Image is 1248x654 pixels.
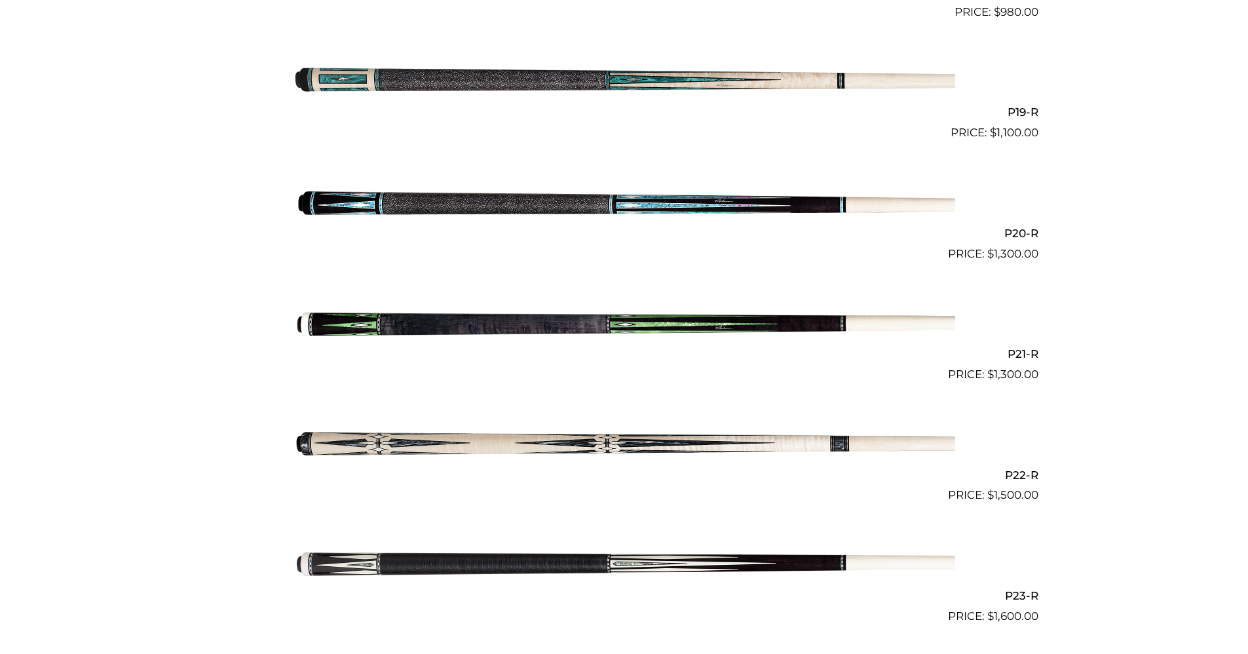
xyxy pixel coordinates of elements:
[987,488,994,501] span: $
[293,147,955,257] img: P20-R
[293,268,955,378] img: P21-R
[210,389,1038,504] a: P22-R $1,500.00
[293,26,955,136] img: P19-R
[210,147,1038,262] a: P20-R $1,300.00
[210,268,1038,383] a: P21-R $1,300.00
[990,126,1038,139] bdi: 1,100.00
[987,247,1038,260] bdi: 1,300.00
[987,368,1038,381] bdi: 1,300.00
[987,368,994,381] span: $
[210,463,1038,487] h2: P22-R
[987,247,994,260] span: $
[210,221,1038,245] h2: P20-R
[990,126,996,139] span: $
[210,100,1038,125] h2: P19-R
[210,583,1038,607] h2: P23-R
[987,488,1038,501] bdi: 1,500.00
[210,342,1038,366] h2: P21-R
[293,389,955,499] img: P22-R
[994,5,1000,18] span: $
[987,609,994,623] span: $
[210,509,1038,625] a: P23-R $1,600.00
[987,609,1038,623] bdi: 1,600.00
[293,509,955,619] img: P23-R
[210,26,1038,142] a: P19-R $1,100.00
[994,5,1038,18] bdi: 980.00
